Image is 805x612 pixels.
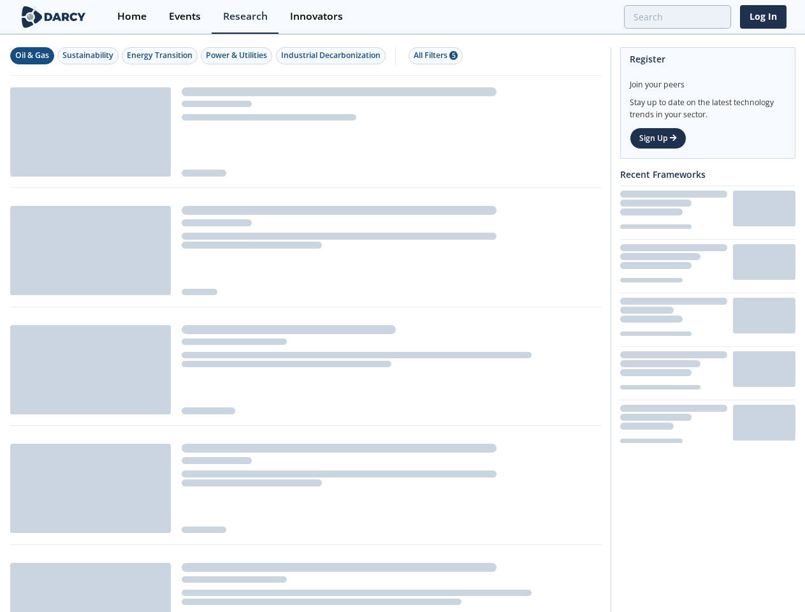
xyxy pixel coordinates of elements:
[223,11,268,22] div: Research
[290,11,343,22] div: Innovators
[57,47,119,64] button: Sustainability
[62,50,113,61] div: Sustainability
[281,50,381,61] div: Industrial Decarbonization
[409,47,463,64] button: All Filters 5
[15,50,49,61] div: Oil & Gas
[10,47,54,64] button: Oil & Gas
[414,50,458,61] div: All Filters
[620,163,795,186] div: Recent Frameworks
[122,47,198,64] button: Energy Transition
[117,11,147,22] div: Home
[449,51,458,60] span: 5
[630,127,686,149] a: Sign Up
[624,5,731,29] input: Advanced Search
[740,5,787,29] a: Log In
[630,48,786,70] div: Register
[276,47,386,64] button: Industrial Decarbonization
[630,70,786,91] div: Join your peers
[169,11,201,22] div: Events
[127,50,192,61] div: Energy Transition
[630,91,786,120] div: Stay up to date on the latest technology trends in your sector.
[206,50,267,61] div: Power & Utilities
[201,47,272,64] button: Power & Utilities
[19,6,89,28] img: logo-wide.svg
